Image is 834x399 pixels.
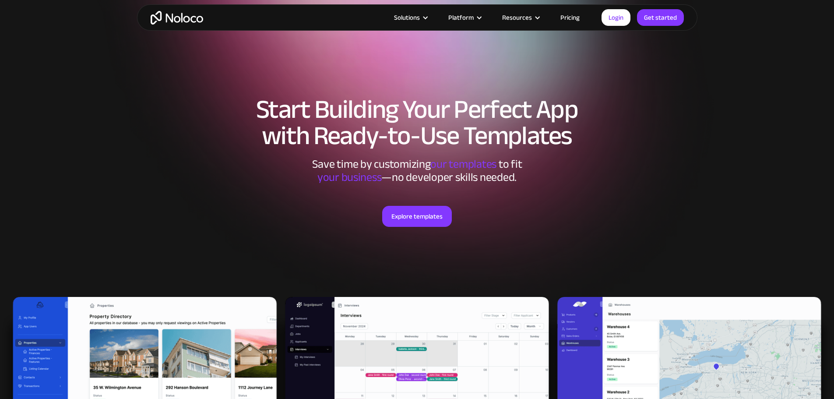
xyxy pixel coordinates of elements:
[448,12,474,23] div: Platform
[430,153,496,175] span: our templates
[549,12,591,23] a: Pricing
[437,12,491,23] div: Platform
[637,9,684,26] a: Get started
[602,9,630,26] a: Login
[151,11,203,25] a: home
[382,206,452,227] a: Explore templates
[491,12,549,23] div: Resources
[146,96,689,149] h1: Start Building Your Perfect App with Ready-to-Use Templates
[383,12,437,23] div: Solutions
[286,158,549,184] div: Save time by customizing to fit ‍ —no developer skills needed.
[317,166,382,188] span: your business
[394,12,420,23] div: Solutions
[502,12,532,23] div: Resources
